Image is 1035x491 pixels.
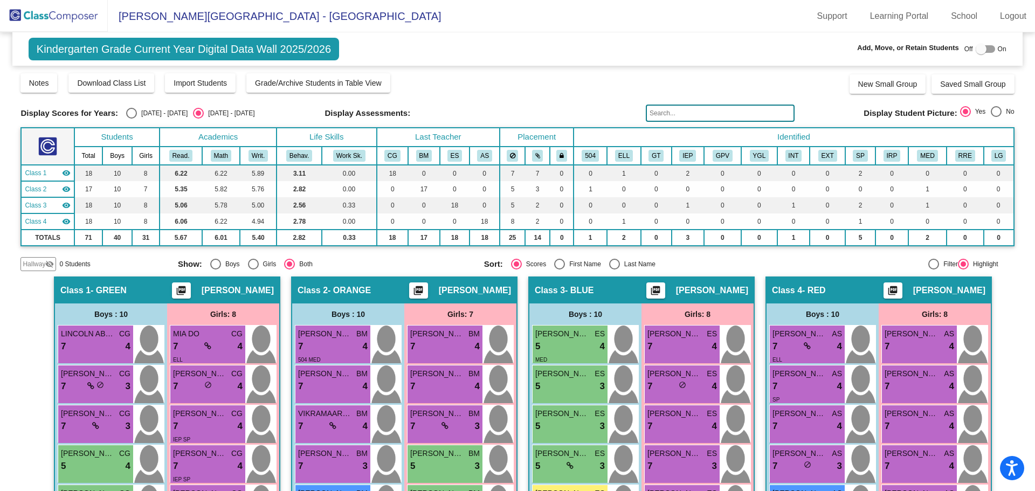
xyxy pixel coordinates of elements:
[947,197,984,213] td: 0
[741,181,777,197] td: 0
[574,197,606,213] td: 0
[550,197,574,213] td: 0
[947,165,984,181] td: 0
[574,213,606,230] td: 0
[810,213,845,230] td: 0
[565,285,594,296] span: - BLUE
[810,181,845,197] td: 0
[641,147,672,165] th: Gifted and Talented
[204,108,254,118] div: [DATE] - [DATE]
[704,197,741,213] td: 0
[175,285,188,300] mat-icon: picture_as_pdf
[23,259,45,269] span: Hallway
[470,165,500,181] td: 0
[875,197,908,213] td: 0
[160,181,202,197] td: 5.35
[607,230,641,246] td: 2
[777,181,810,197] td: 0
[277,230,322,246] td: 2.82
[641,197,672,213] td: 0
[74,230,103,246] td: 71
[167,303,279,325] div: Girls: 8
[74,165,103,181] td: 18
[672,230,704,246] td: 3
[672,213,704,230] td: 0
[439,285,511,296] span: [PERSON_NAME]
[240,213,277,230] td: 4.94
[704,147,741,165] th: Good Parent Volunteer
[408,181,439,197] td: 17
[77,79,146,87] span: Download Class List
[25,184,46,194] span: Class 2
[377,230,408,246] td: 18
[500,147,525,165] th: Keep away students
[298,285,328,296] span: Class 2
[984,165,1014,181] td: 0
[74,213,103,230] td: 18
[68,73,154,93] button: Download Class List
[535,285,565,296] span: Class 3
[409,282,428,299] button: Print Students Details
[984,230,1014,246] td: 0
[173,328,227,340] span: MIA DO
[325,108,410,118] span: Display Assessments:
[574,181,606,197] td: 1
[777,197,810,213] td: 1
[845,165,875,181] td: 2
[277,181,322,197] td: 2.82
[704,213,741,230] td: 0
[565,259,601,269] div: First Name
[845,197,875,213] td: 2
[62,185,71,193] mat-icon: visibility
[646,282,665,299] button: Print Students Details
[363,340,368,354] span: 4
[74,197,103,213] td: 18
[615,150,633,162] button: ELL
[917,150,937,162] button: MED
[641,181,672,197] td: 0
[574,230,606,246] td: 1
[377,213,408,230] td: 0
[20,108,118,118] span: Display Scores for Years:
[61,340,66,354] span: 7
[607,165,641,181] td: 1
[810,147,845,165] th: Extrovert
[132,147,160,165] th: Girls
[785,150,802,162] button: INT
[410,328,464,340] span: [PERSON_NAME] HERC
[879,303,991,325] div: Girls: 8
[741,230,777,246] td: 0
[984,213,1014,230] td: 0
[777,147,810,165] th: Introvert
[620,259,655,269] div: Last Name
[29,38,339,60] span: Kindergarten Grade Current Year Digital Data Wall 2025/2026
[470,181,500,197] td: 0
[741,213,777,230] td: 0
[772,328,826,340] span: [PERSON_NAME]
[440,181,470,197] td: 0
[777,165,810,181] td: 0
[440,230,470,246] td: 18
[174,79,227,87] span: Import Students
[875,181,908,197] td: 0
[25,200,46,210] span: Class 3
[772,285,802,296] span: Class 4
[741,197,777,213] td: 0
[500,128,574,147] th: Placement
[484,259,782,269] mat-radio-group: Select an option
[277,128,377,147] th: Life Skills
[984,147,1014,165] th: Literacy Group (Lori or Stephanie's services)
[525,230,550,246] td: 14
[246,73,390,93] button: Grade/Archive Students in Table View
[500,197,525,213] td: 5
[908,230,947,246] td: 2
[942,8,986,25] a: School
[704,230,741,246] td: 0
[408,197,439,213] td: 0
[408,165,439,181] td: 0
[91,285,127,296] span: - GREEN
[832,328,842,340] span: AS
[947,213,984,230] td: 0
[845,147,875,165] th: Speech
[767,303,879,325] div: Boys : 10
